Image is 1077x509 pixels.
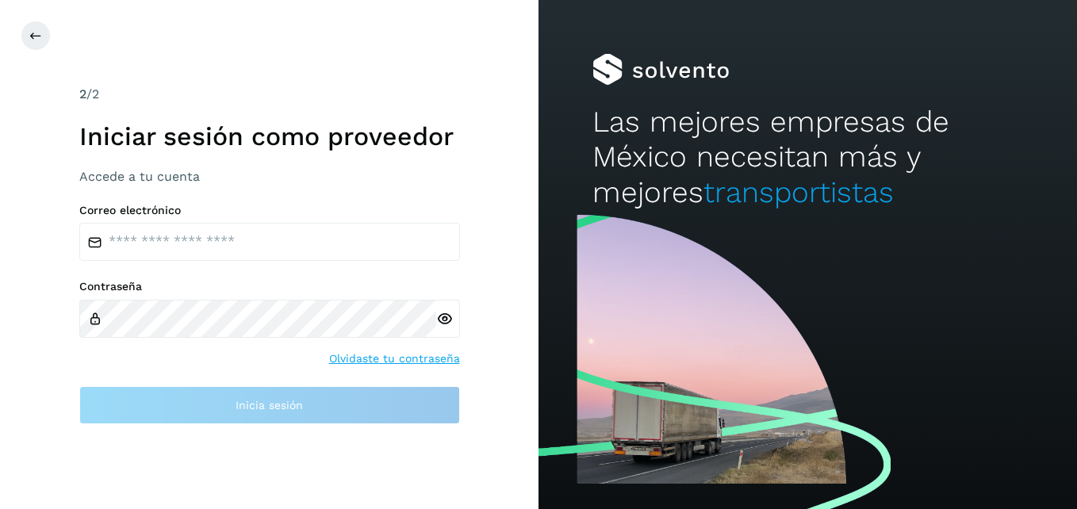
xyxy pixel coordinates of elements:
h2: Las mejores empresas de México necesitan más y mejores [592,105,1023,210]
button: Inicia sesión [79,386,460,424]
label: Correo electrónico [79,204,460,217]
span: 2 [79,86,86,101]
label: Contraseña [79,280,460,293]
a: Olvidaste tu contraseña [329,350,460,367]
h1: Iniciar sesión como proveedor [79,121,460,151]
span: Inicia sesión [236,400,303,411]
h3: Accede a tu cuenta [79,169,460,184]
div: /2 [79,85,460,104]
span: transportistas [703,175,894,209]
